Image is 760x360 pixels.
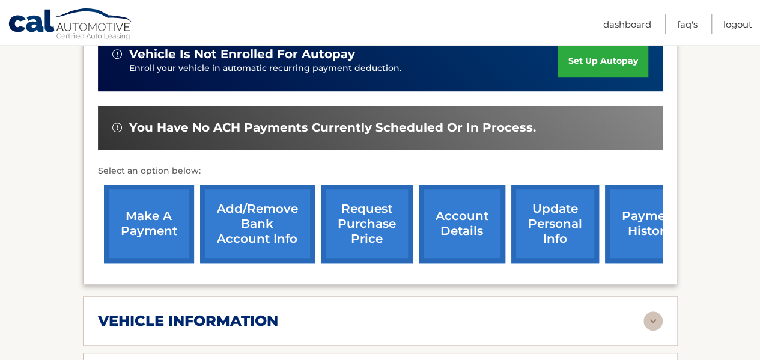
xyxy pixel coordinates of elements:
[419,185,505,263] a: account details
[558,45,648,77] a: set up autopay
[129,47,355,62] span: vehicle is not enrolled for autopay
[605,185,695,263] a: payment history
[200,185,315,263] a: Add/Remove bank account info
[603,14,651,34] a: Dashboard
[8,8,134,43] a: Cal Automotive
[129,120,536,135] span: You have no ACH payments currently scheduled or in process.
[677,14,698,34] a: FAQ's
[98,164,663,178] p: Select an option below:
[723,14,752,34] a: Logout
[129,62,558,75] p: Enroll your vehicle in automatic recurring payment deduction.
[104,185,194,263] a: make a payment
[112,123,122,132] img: alert-white.svg
[511,185,599,263] a: update personal info
[98,312,278,330] h2: vehicle information
[321,185,413,263] a: request purchase price
[112,49,122,59] img: alert-white.svg
[643,311,663,331] img: accordion-rest.svg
